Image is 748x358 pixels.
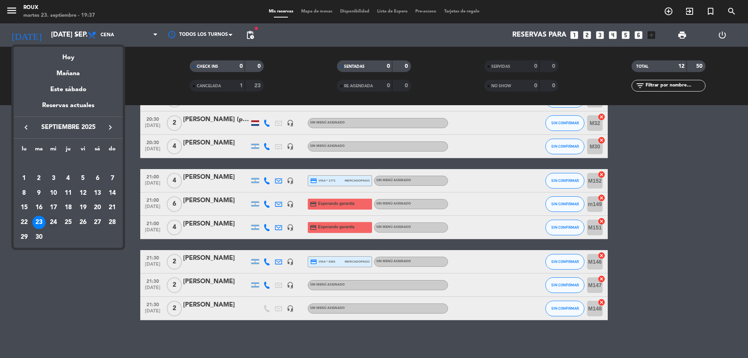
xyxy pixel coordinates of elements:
[90,145,105,157] th: sábado
[62,201,75,214] div: 18
[32,216,46,229] div: 23
[91,201,104,214] div: 20
[32,171,46,186] td: 2 de septiembre de 2025
[90,171,105,186] td: 6 de septiembre de 2025
[32,215,46,230] td: 23 de septiembre de 2025
[14,101,123,116] div: Reservas actuales
[76,171,90,186] td: 5 de septiembre de 2025
[76,172,90,185] div: 5
[18,231,31,244] div: 29
[91,216,104,229] div: 27
[76,216,90,229] div: 26
[62,172,75,185] div: 4
[106,216,119,229] div: 28
[105,215,120,230] td: 28 de septiembre de 2025
[32,201,46,214] div: 16
[14,47,123,63] div: Hoy
[61,186,76,201] td: 11 de septiembre de 2025
[105,145,120,157] th: domingo
[46,145,61,157] th: miércoles
[76,200,90,215] td: 19 de septiembre de 2025
[76,201,90,214] div: 19
[62,216,75,229] div: 25
[46,200,61,215] td: 17 de septiembre de 2025
[76,186,90,201] td: 12 de septiembre de 2025
[106,123,115,132] i: keyboard_arrow_right
[32,230,46,245] td: 30 de septiembre de 2025
[32,200,46,215] td: 16 de septiembre de 2025
[105,186,120,201] td: 14 de septiembre de 2025
[90,200,105,215] td: 20 de septiembre de 2025
[32,172,46,185] div: 2
[105,171,120,186] td: 7 de septiembre de 2025
[47,216,60,229] div: 24
[61,145,76,157] th: jueves
[18,187,31,200] div: 8
[14,63,123,79] div: Mañana
[32,145,46,157] th: martes
[47,172,60,185] div: 3
[47,201,60,214] div: 17
[106,187,119,200] div: 14
[19,122,33,132] button: keyboard_arrow_left
[17,230,32,245] td: 29 de septiembre de 2025
[17,156,120,171] td: SEP.
[106,172,119,185] div: 7
[46,171,61,186] td: 3 de septiembre de 2025
[106,201,119,214] div: 21
[21,123,31,132] i: keyboard_arrow_left
[17,215,32,230] td: 22 de septiembre de 2025
[61,171,76,186] td: 4 de septiembre de 2025
[62,187,75,200] div: 11
[76,145,90,157] th: viernes
[76,215,90,230] td: 26 de septiembre de 2025
[14,79,123,101] div: Este sábado
[46,215,61,230] td: 24 de septiembre de 2025
[46,186,61,201] td: 10 de septiembre de 2025
[18,201,31,214] div: 15
[91,172,104,185] div: 6
[17,171,32,186] td: 1 de septiembre de 2025
[17,145,32,157] th: lunes
[90,186,105,201] td: 13 de septiembre de 2025
[18,172,31,185] div: 1
[103,122,117,132] button: keyboard_arrow_right
[105,200,120,215] td: 21 de septiembre de 2025
[90,215,105,230] td: 27 de septiembre de 2025
[33,122,103,132] span: septiembre 2025
[17,200,32,215] td: 15 de septiembre de 2025
[61,200,76,215] td: 18 de septiembre de 2025
[91,187,104,200] div: 13
[18,216,31,229] div: 22
[17,186,32,201] td: 8 de septiembre de 2025
[47,187,60,200] div: 10
[61,215,76,230] td: 25 de septiembre de 2025
[76,187,90,200] div: 12
[32,231,46,244] div: 30
[32,186,46,201] td: 9 de septiembre de 2025
[32,187,46,200] div: 9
